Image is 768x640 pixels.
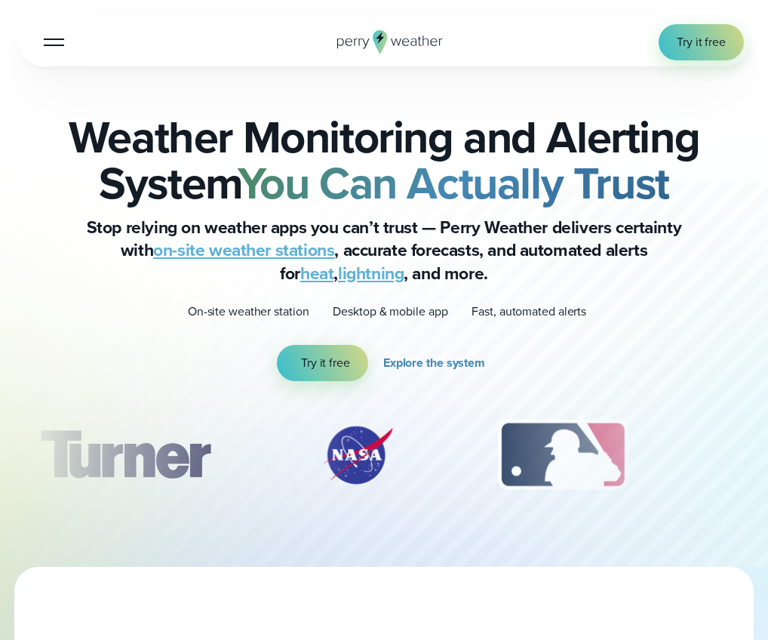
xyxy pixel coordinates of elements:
div: 2 of 12 [305,417,410,493]
h2: Weather Monitoring and Alerting System [18,115,750,207]
span: Try it free [301,354,350,372]
p: Stop relying on weather apps you can’t trust — Perry Weather delivers certainty with , accurate f... [82,216,686,285]
a: Explore the system [383,345,491,381]
p: Desktop & mobile app [333,303,447,321]
a: on-site weather stations [153,237,334,263]
strong: You Can Actually Trust [238,150,669,217]
div: slideshow [18,417,750,500]
p: Fast, automated alerts [472,303,586,321]
div: 1 of 12 [18,417,232,493]
a: Try it free [277,345,368,381]
a: heat [300,260,333,286]
p: On-site weather station [188,303,309,321]
span: Explore the system [383,354,485,372]
a: lightning [338,260,404,286]
div: 3 of 12 [483,417,642,493]
img: MLB.svg [483,417,642,493]
a: Try it free [659,24,744,60]
span: Try it free [677,33,726,51]
img: Turner-Construction_1.svg [18,417,232,493]
img: NASA.svg [305,417,410,493]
